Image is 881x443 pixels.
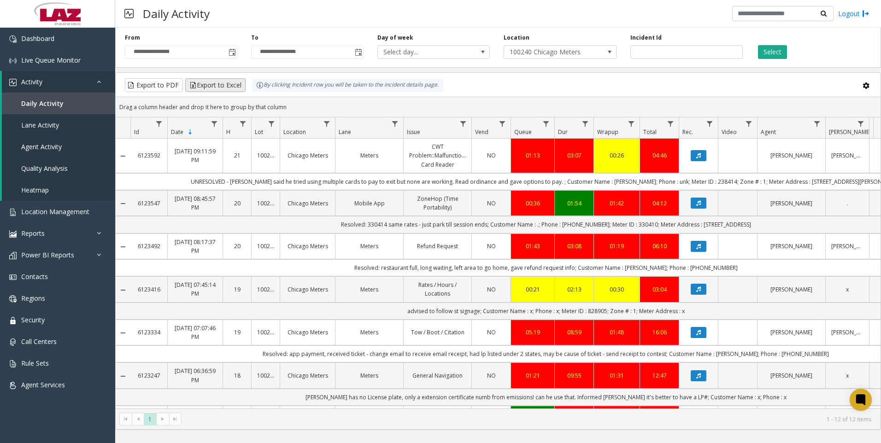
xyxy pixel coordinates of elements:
a: 01:54 [560,199,588,208]
a: Chicago Meters [286,151,329,160]
div: 00:21 [517,285,549,294]
a: NO [477,151,505,160]
a: Meters [341,242,398,251]
a: [PERSON_NAME] [763,242,820,251]
a: Dur Filter Menu [579,117,592,130]
span: Regions [21,294,45,303]
kendo-pager-info: 1 - 12 of 12 items [187,415,871,423]
a: [DATE] 07:45:14 PM [173,280,217,298]
span: Total [643,128,657,136]
span: Dur [558,128,568,136]
a: Chicago Meters [286,371,329,380]
a: [PERSON_NAME] [763,371,820,380]
span: NO [487,372,496,379]
div: 01:43 [517,242,549,251]
span: Agent [761,128,776,136]
a: [PERSON_NAME] [763,328,820,337]
img: 'icon' [9,360,17,367]
a: NO [477,285,505,294]
a: Refund Request [409,242,466,251]
a: [DATE] 09:11:59 PM [173,147,217,164]
span: NO [487,286,496,293]
a: 03:08 [560,242,588,251]
span: Id [134,128,139,136]
img: logout [862,9,869,18]
a: 01:42 [599,199,634,208]
span: H [226,128,230,136]
span: Agent Activity [21,142,62,151]
a: NO [477,371,505,380]
img: 'icon' [9,274,17,281]
span: Call Centers [21,337,57,346]
a: Chicago Meters [286,328,329,337]
a: 21 [229,151,246,160]
img: 'icon' [9,382,17,389]
h3: Daily Activity [138,2,214,25]
label: Location [504,34,529,42]
a: Chicago Meters [286,199,329,208]
span: NO [487,199,496,207]
a: 100240 [257,199,274,208]
a: Agent Activity [2,136,115,157]
div: 01:13 [517,151,549,160]
a: Lane Activity [2,114,115,136]
img: 'icon' [9,230,17,238]
label: Day of week [377,34,413,42]
a: Meters [341,328,398,337]
a: Location Filter Menu [321,117,333,130]
button: Export to Excel [185,78,246,92]
span: Toggle popup [353,46,363,58]
span: Date [171,128,183,136]
img: 'icon' [9,79,17,86]
a: Mobile App [341,199,398,208]
span: Dashboard [21,34,54,43]
a: Id Filter Menu [153,117,165,130]
span: Location [283,128,306,136]
span: [PERSON_NAME] [829,128,871,136]
span: Toggle popup [227,46,237,58]
a: [PERSON_NAME] [763,151,820,160]
a: 09:55 [560,371,588,380]
a: 100240 [257,151,274,160]
a: 16:06 [646,328,673,337]
span: Sortable [187,128,194,136]
a: [DATE] 08:45:57 PM [173,194,217,212]
button: Select [758,45,787,59]
span: NO [487,152,496,159]
a: Chicago Meters [286,285,329,294]
div: 12:47 [646,371,673,380]
a: Wrapup Filter Menu [625,117,638,130]
a: [PERSON_NAME] [831,242,863,251]
a: 03:04 [646,285,673,294]
a: [PERSON_NAME] [831,151,863,160]
span: 100240 Chicago Meters [504,46,593,58]
a: Lane Filter Menu [389,117,401,130]
a: 06:10 [646,242,673,251]
a: 03:07 [560,151,588,160]
div: 01:48 [599,328,634,337]
label: From [125,34,140,42]
a: Meters [341,285,398,294]
a: 01:31 [599,371,634,380]
a: Tow / Boot / Citation [409,328,466,337]
a: 01:19 [599,242,634,251]
label: Incident Id [630,34,662,42]
div: 02:13 [560,285,588,294]
a: 01:21 [517,371,549,380]
a: 00:26 [599,151,634,160]
div: Drag a column header and drop it here to group by that column [116,99,881,115]
a: 100240 [257,328,274,337]
a: x [831,285,863,294]
img: 'icon' [9,338,17,346]
div: 04:46 [646,151,673,160]
a: Date Filter Menu [208,117,221,130]
div: 08:59 [560,328,588,337]
a: Collapse Details [116,329,130,337]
